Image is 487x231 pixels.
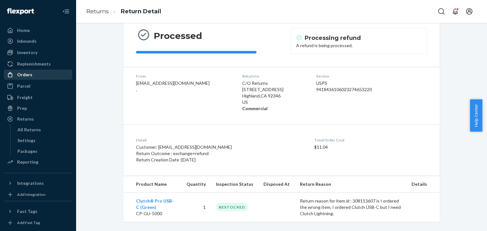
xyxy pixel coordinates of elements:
th: Product Name [123,176,181,193]
a: Packages [14,146,73,156]
ol: breadcrumbs [81,2,166,21]
div: Add Integration [17,192,45,197]
a: Replenishments [4,59,72,69]
h3: Processed [154,30,202,41]
p: Return Creation Date : [DATE] [136,157,314,163]
div: Returns [17,116,34,122]
p: Highland , CA 92346 [242,93,306,99]
div: Orders [17,72,32,78]
dt: Total Order Cost [314,137,427,143]
p: US [242,99,306,105]
a: Reporting [4,157,72,167]
button: Open account menu [463,5,476,18]
a: Settings [14,135,73,146]
button: Open notifications [449,5,462,18]
img: Flexport logo [7,8,34,15]
a: Home [4,25,72,35]
p: [STREET_ADDRESS] [242,86,306,93]
div: Inbounds [17,38,36,44]
div: $11.04 [314,137,427,163]
a: Clutch® Pro USB-C (Green) [136,198,174,210]
div: Reporting [17,159,38,165]
a: Returns [4,114,72,124]
div: All Returns [17,127,41,133]
div: Packages [17,148,37,154]
a: Inbounds [4,36,72,46]
a: Return Detail [121,8,161,15]
div: A refund is being processed. [296,42,422,49]
div: Add Fast Tag [17,220,40,225]
th: Inspection Status [211,176,258,193]
th: Details [406,176,440,193]
button: Integrations [4,178,72,188]
h4: Processing refund [305,34,361,42]
div: Integrations [17,180,44,186]
a: Returns [86,8,109,15]
button: Close Navigation [60,5,72,18]
a: Add Integration [4,191,72,198]
dt: From [136,73,232,79]
dt: Return to [242,73,306,79]
dt: Service [316,73,394,79]
a: Parcel [4,81,72,91]
dt: Detail [136,137,314,143]
td: 1 [181,192,211,222]
th: Quantity [181,176,211,193]
a: Prep [4,103,72,113]
div: Freight [17,94,33,101]
a: Orders [4,70,72,80]
div: 9418436106023274653220 [316,86,394,93]
button: Help Center [470,99,482,132]
div: Inventory [17,49,37,56]
p: CP-GU-5000 [136,210,176,217]
p: Customer: [EMAIL_ADDRESS][DOMAIN_NAME] [136,144,314,150]
strong: Commercial [242,106,268,111]
a: Add Fast Tag [4,219,72,227]
th: Disposed At [258,176,295,193]
a: Freight [4,92,72,103]
div: Fast Tags [17,208,37,215]
p: Return Outcome : exchange+refund [136,150,314,157]
p: Return reason for item id : 308113607 is I ordered the wrong item, I ordered Clutch USB-C but I n... [300,198,401,217]
div: Prep [17,105,27,111]
span: [EMAIL_ADDRESS][DOMAIN_NAME] , [136,80,210,92]
div: Home [17,27,30,34]
button: Open Search Box [435,5,448,18]
a: All Returns [14,125,73,135]
div: Parcel [17,83,30,89]
a: Inventory [4,47,72,58]
span: USPS [316,80,327,86]
p: C/O Returns [242,80,306,86]
button: Fast Tags [4,206,72,216]
div: Settings [17,137,36,144]
div: RESTOCKED [216,203,248,211]
div: Replenishments [17,61,51,67]
th: Return Reason [295,176,406,193]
